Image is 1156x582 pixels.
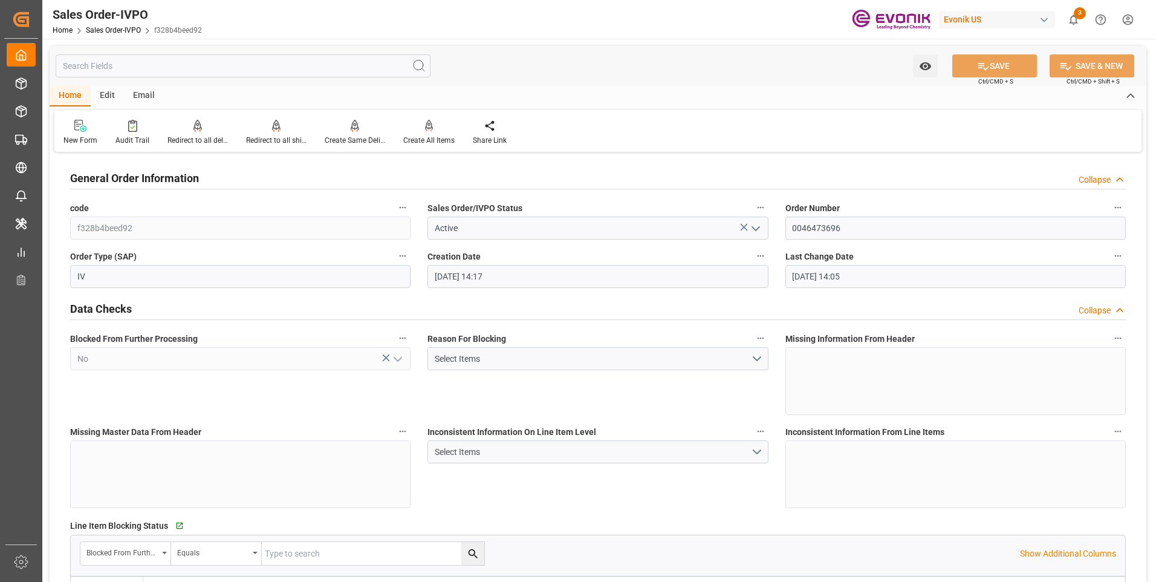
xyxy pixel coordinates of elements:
[395,248,411,264] button: Order Type (SAP)
[1074,7,1086,19] span: 3
[427,333,506,345] span: Reason For Blocking
[1110,200,1126,215] button: Order Number
[753,200,768,215] button: Sales Order/IVPO Status
[70,520,168,532] span: Line Item Blocking Status
[753,248,768,264] button: Creation Date
[115,135,149,146] div: Audit Trail
[53,26,73,34] a: Home
[53,5,202,24] div: Sales Order-IVPO
[1110,248,1126,264] button: Last Change Date
[246,135,307,146] div: Redirect to all shipments
[70,202,89,215] span: code
[70,301,132,317] h2: Data Checks
[785,202,840,215] span: Order Number
[50,86,91,106] div: Home
[63,135,97,146] div: New Form
[395,200,411,215] button: code
[785,265,1126,288] input: DD.MM.YYYY HH:MM
[785,250,854,263] span: Last Change Date
[745,219,764,238] button: open menu
[395,330,411,346] button: Blocked From Further Processing
[167,135,228,146] div: Redirect to all deliveries
[785,333,915,345] span: Missing Information From Header
[753,330,768,346] button: Reason For Blocking
[939,8,1060,31] button: Evonik US
[978,77,1013,86] span: Ctrl/CMD + S
[1087,6,1114,33] button: Help Center
[427,265,768,288] input: DD.MM.YYYY HH:MM
[952,54,1037,77] button: SAVE
[427,440,768,463] button: open menu
[427,347,768,370] button: open menu
[427,202,522,215] span: Sales Order/IVPO Status
[785,426,944,439] span: Inconsistent Information From Line Items
[435,353,751,365] div: Select Items
[86,544,158,558] div: Blocked From Further Processing
[80,542,171,565] button: open menu
[177,544,248,558] div: Equals
[1050,54,1134,77] button: SAVE & NEW
[1110,423,1126,439] button: Inconsistent Information From Line Items
[473,135,507,146] div: Share Link
[124,86,164,106] div: Email
[325,135,385,146] div: Create Same Delivery Date
[86,26,141,34] a: Sales Order-IVPO
[403,135,455,146] div: Create All Items
[461,542,484,565] button: search button
[852,9,930,30] img: Evonik-brand-mark-Deep-Purple-RGB.jpeg_1700498283.jpeg
[427,250,481,263] span: Creation Date
[1079,304,1111,317] div: Collapse
[91,86,124,106] div: Edit
[70,426,201,439] span: Missing Master Data From Header
[1079,174,1111,186] div: Collapse
[1020,548,1116,560] p: Show Additional Columns
[70,250,137,263] span: Order Type (SAP)
[262,542,484,565] input: Type to search
[939,11,1055,28] div: Evonik US
[1110,330,1126,346] button: Missing Information From Header
[395,423,411,439] button: Missing Master Data From Header
[435,446,751,459] div: Select Items
[1067,77,1120,86] span: Ctrl/CMD + Shift + S
[913,54,938,77] button: open menu
[171,542,262,565] button: open menu
[70,170,199,186] h2: General Order Information
[56,54,430,77] input: Search Fields
[70,333,198,345] span: Blocked From Further Processing
[1060,6,1087,33] button: show 3 new notifications
[388,350,406,368] button: open menu
[427,426,596,439] span: Inconsistent Information On Line Item Level
[753,423,768,439] button: Inconsistent Information On Line Item Level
